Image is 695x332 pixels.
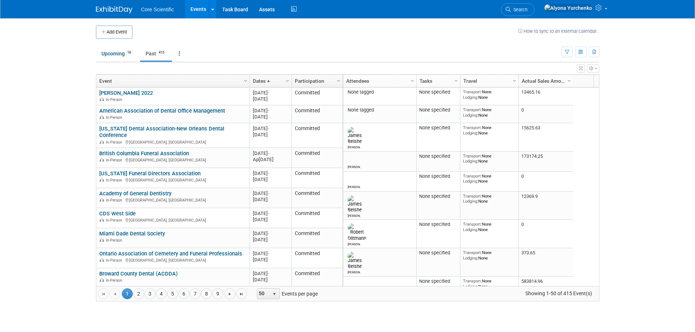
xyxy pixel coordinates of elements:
div: None specified [419,194,457,199]
a: 5 [167,288,178,299]
a: Attendees [346,75,412,87]
a: [US_STATE] Dental Association-New Orleans Dental Conference [99,125,224,139]
span: Search [511,7,528,12]
td: Committed [291,123,343,148]
div: Ap[DATE] [253,156,288,163]
span: - [268,90,269,95]
div: None None [463,125,516,136]
button: Add Event [96,26,132,39]
td: Committed [291,248,343,268]
a: Upcoming18 [96,47,139,60]
span: Core Scientific [141,7,174,12]
div: [DATE] [253,150,288,156]
a: Column Settings [242,75,250,86]
img: In-Person Event [100,97,104,101]
a: Ontario Association of Cemetery and Funeral Professionals [99,250,242,257]
td: 0 [518,172,573,192]
a: Participation [295,75,338,87]
span: Events per page [247,288,325,299]
a: How to sync to an external calendar... [518,28,599,34]
div: [DATE] [253,96,288,102]
div: None None [463,153,516,164]
span: 50 [257,289,270,299]
a: Past415 [140,47,172,60]
img: In-Person Event [100,178,104,181]
div: [DATE] [253,237,288,243]
div: None None [463,107,516,118]
a: Go to the last page [236,288,247,299]
a: British Columbia Funeral Association [99,150,189,157]
a: [US_STATE] Funeral Directors Association [99,170,201,177]
a: Column Settings [408,75,416,86]
span: In-Person [106,140,124,145]
a: Go to the first page [98,288,109,299]
span: In-Person [106,238,124,243]
span: In-Person [106,218,124,223]
div: [DATE] [253,210,288,216]
td: Committed [291,268,343,288]
span: Column Settings [243,78,248,84]
td: Committed [291,87,343,105]
span: Transport: [463,107,482,112]
span: Column Settings [336,78,341,84]
img: Mike McKenna [350,280,359,289]
span: Go to the last page [239,291,244,297]
img: Mike McKenna [350,155,359,164]
td: Committed [291,105,343,123]
span: - [268,231,269,236]
span: 18 [125,50,133,55]
div: James Belshe [348,213,360,218]
td: 173174.25 [518,152,573,172]
div: [DATE] [253,176,288,183]
span: Go to the previous page [112,291,118,297]
span: - [268,108,269,113]
a: 7 [190,288,201,299]
span: - [268,191,269,196]
a: 3 [144,288,155,299]
a: Go to the next page [224,288,235,299]
div: [GEOGRAPHIC_DATA], [GEOGRAPHIC_DATA] [99,217,246,223]
a: [PERSON_NAME] 2022 [99,90,153,96]
img: In-Person Event [100,198,104,202]
a: American Association of Dental Office Management [99,108,225,114]
a: 2 [133,288,144,299]
td: 0 [518,105,573,123]
span: - [268,251,269,256]
img: Robert Dittmann [348,223,366,241]
td: 583814.96 [518,277,573,297]
div: None specified [419,153,457,159]
div: None specified [419,250,457,256]
div: [DATE] [253,90,288,96]
a: Dates [253,75,287,87]
img: In-Person Event [100,278,104,282]
td: Committed [291,188,343,208]
span: In-Person [106,278,124,283]
img: James Belshe [348,195,362,213]
span: - [268,151,269,156]
a: 9 [212,288,223,299]
div: [DATE] [253,277,288,283]
td: Committed [291,228,343,248]
div: [DATE] [253,125,288,132]
td: Committed [291,208,343,228]
span: In-Person [106,115,124,120]
td: Committed [291,148,343,168]
a: Actual Sales Amount [522,75,568,87]
td: 15625.63 [518,123,573,152]
span: - [268,211,269,216]
span: Transport: [463,89,482,94]
span: Lodging: [463,227,478,232]
a: Column Settings [510,75,518,86]
div: [DATE] [253,190,288,196]
td: 13465.16 [518,87,573,105]
a: 6 [178,288,189,299]
div: [DATE] [253,216,288,223]
span: Column Settings [566,78,572,84]
span: Transport: [463,125,482,130]
img: In-Person Event [100,218,104,222]
div: James Belshe [348,144,360,149]
a: CDS West Side [99,210,136,217]
a: Column Settings [283,75,291,86]
span: 1 [122,288,133,299]
td: 0 [518,220,573,248]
